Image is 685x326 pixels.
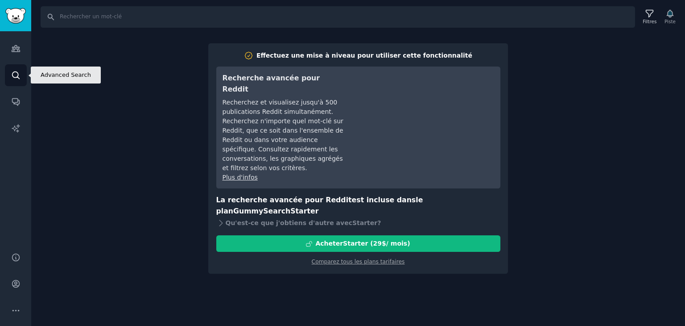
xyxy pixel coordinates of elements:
[373,240,382,247] font: 29
[216,196,352,204] font: La recherche avancée pour Reddit
[256,52,472,59] font: Effectuez une mise à niveau pour utiliser cette fonctionnalité
[407,240,410,247] font: )
[352,196,416,204] font: est incluse dans
[233,207,290,215] font: GummySearch
[223,74,320,93] font: Recherche avancée pour Reddit
[382,240,386,247] font: $
[5,8,26,24] img: Logo de GummySearch
[223,174,258,181] a: Plus d'infos
[360,73,494,140] iframe: Lecteur vidéo YouTube
[223,99,343,171] font: Recherchez et visualisez jusqu'à 500 publications Reddit simultanément. Recherchez n'importe quel...
[377,219,381,226] font: ?
[352,219,377,226] font: Starter
[643,19,656,24] font: Filtres
[226,219,352,226] font: Qu'est-ce que j'obtiens d'autre avec
[343,240,373,247] font: Starter (
[41,6,635,28] input: Rechercher un mot-clé
[290,207,318,215] font: Starter
[312,259,405,265] a: Comparez tous les plans tarifaires
[216,235,500,252] button: AcheterStarter (29$/ mois)
[386,240,407,247] font: / mois
[216,196,423,215] font: le plan
[315,240,343,247] font: Acheter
